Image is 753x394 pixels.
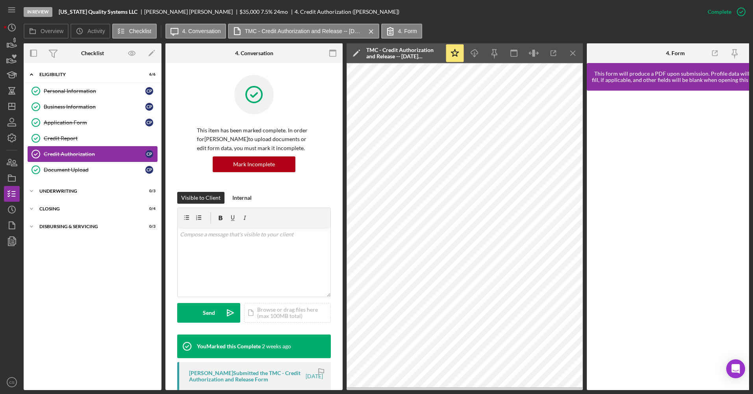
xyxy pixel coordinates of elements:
[306,373,323,379] time: 2025-09-07 01:19
[182,28,221,34] label: 4. Conversation
[213,156,295,172] button: Mark Incomplete
[59,9,137,15] b: [US_STATE] Quality Systems LLC
[141,189,156,193] div: 0 / 3
[81,50,104,56] div: Checklist
[177,303,240,323] button: Send
[28,130,158,146] a: Credit Report
[189,370,304,383] div: [PERSON_NAME] Submitted the TMC - Credit Authorization and Release Form
[666,50,685,56] div: 4. Form
[145,166,153,174] div: C P
[181,192,221,204] div: Visible to Client
[9,380,14,385] text: CS
[165,24,226,39] button: 4. Conversation
[144,9,239,15] div: [PERSON_NAME] [PERSON_NAME]
[145,103,153,111] div: C P
[44,88,145,94] div: Personal Information
[28,115,158,130] a: Application FormCP
[295,9,399,15] div: 4. Credit Authorization ([PERSON_NAME])
[4,374,20,390] button: CS
[366,47,441,59] div: TMC - Credit Authorization and Release -- [DATE] 09_19pm.pdf
[398,28,417,34] label: 4. Form
[197,343,261,349] div: You Marked this Complete
[145,150,153,158] div: C P
[41,28,63,34] label: Overview
[177,192,224,204] button: Visible to Client
[44,104,145,110] div: Business Information
[235,50,273,56] div: 4. Conversation
[726,359,745,378] div: Open Intercom Messenger
[262,343,291,349] time: 2025-09-09 17:29
[39,206,136,211] div: Closing
[129,28,152,34] label: Checklist
[261,9,273,15] div: 7.5 %
[112,24,157,39] button: Checklist
[87,28,105,34] label: Activity
[24,7,52,17] div: In Review
[39,224,136,229] div: Disbursing & Servicing
[708,4,731,20] div: Complete
[70,24,110,39] button: Activity
[39,189,136,193] div: Underwriting
[239,8,260,15] span: $35,000
[28,162,158,178] a: Document UploadCP
[232,192,252,204] div: Internal
[197,126,311,152] p: This item has been marked complete. In order for [PERSON_NAME] to upload documents or edit form d...
[141,224,156,229] div: 0 / 3
[39,72,136,77] div: Eligibility
[145,87,153,95] div: C P
[44,167,145,173] div: Document Upload
[228,24,379,39] button: TMC - Credit Authorization and Release -- [DATE] 09_19pm.pdf
[28,99,158,115] a: Business InformationCP
[44,151,145,157] div: Credit Authorization
[44,119,145,126] div: Application Form
[141,72,156,77] div: 6 / 6
[141,206,156,211] div: 0 / 4
[28,146,158,162] a: Credit AuthorizationCP
[274,9,288,15] div: 24 mo
[44,135,157,141] div: Credit Report
[245,28,363,34] label: TMC - Credit Authorization and Release -- [DATE] 09_19pm.pdf
[228,192,256,204] button: Internal
[28,83,158,99] a: Personal InformationCP
[233,156,275,172] div: Mark Incomplete
[145,119,153,126] div: C P
[381,24,422,39] button: 4. Form
[700,4,749,20] button: Complete
[203,303,215,323] div: Send
[24,24,69,39] button: Overview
